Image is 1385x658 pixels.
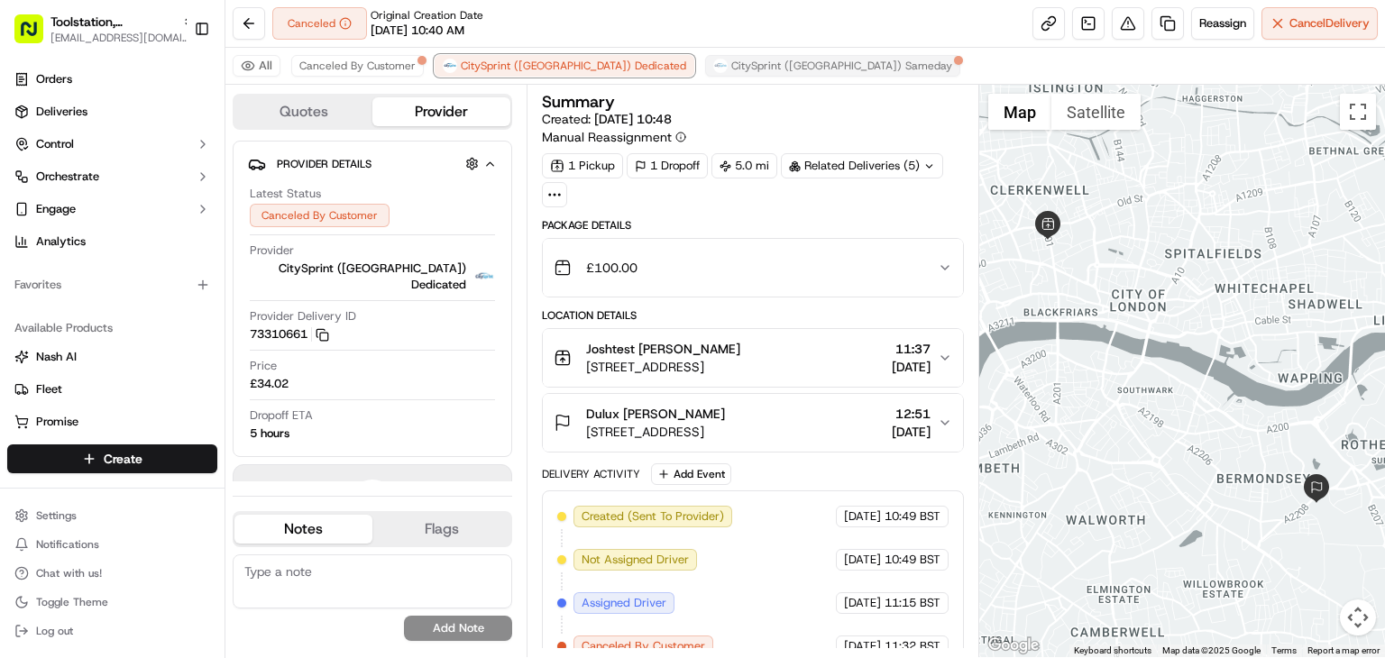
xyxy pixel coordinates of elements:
span: 11:37 [892,340,931,358]
div: Package Details [542,218,964,233]
button: Notes [234,515,372,544]
input: Got a question? Start typing here... [47,115,325,134]
span: Manual Reassignment [542,128,672,146]
span: Wisdom [PERSON_NAME] [56,327,192,342]
img: 1736555255976-a54dd68f-1ca7-489b-9aae-adbdc363a1c4 [36,328,50,343]
button: Start new chat [307,177,328,198]
span: Settings [36,508,77,523]
button: Settings [7,503,217,528]
span: Engage [36,201,76,217]
span: Map data ©2025 Google [1162,645,1261,655]
span: Notifications [36,537,99,552]
div: 5.0 mi [711,153,777,178]
span: [DATE] [844,552,881,568]
img: Nash [18,17,54,53]
span: [DATE] [844,638,881,654]
span: Dulux [PERSON_NAME] [586,405,725,423]
span: Control [36,136,74,152]
button: Orchestrate [7,162,217,191]
span: Nash AI [36,349,77,365]
button: Nash AI [7,343,217,371]
button: Quotes [234,97,372,126]
button: Fleet [7,375,217,404]
button: £100.00 [543,239,963,297]
img: city_sprint_logo.png [713,59,728,73]
a: Deliveries [7,97,217,126]
button: Show street map [988,94,1051,130]
button: [EMAIL_ADDRESS][DOMAIN_NAME] [50,31,195,45]
span: Toggle Theme [36,595,108,609]
div: Location Details [542,308,964,323]
span: Dropoff ETA [250,407,313,424]
span: £100.00 [586,259,637,277]
button: Provider Details [248,149,497,178]
div: We're available if you need us! [81,189,248,204]
img: 1736555255976-a54dd68f-1ca7-489b-9aae-adbdc363a1c4 [18,171,50,204]
div: Canceled [272,7,367,40]
span: 11:32 BST [885,638,940,654]
button: Reassign [1191,7,1254,40]
button: All [233,55,280,77]
span: [STREET_ADDRESS] [586,423,725,441]
span: 11:15 BST [885,595,940,611]
span: Canceled By Customer [582,638,705,654]
button: Flags [372,515,510,544]
span: CitySprint ([GEOGRAPHIC_DATA]) Dedicated [250,260,466,293]
button: Chat with us! [7,561,217,586]
a: Orders [7,65,217,94]
button: Log out [7,618,217,644]
span: CitySprint ([GEOGRAPHIC_DATA]) Dedicated [461,59,686,73]
img: city_sprint_logo.png [443,59,457,73]
a: Nash AI [14,349,210,365]
span: 10:49 BST [885,552,940,568]
span: CitySprint ([GEOGRAPHIC_DATA]) Sameday [731,59,952,73]
span: Provider Details [277,157,371,171]
button: Dulux [PERSON_NAME][STREET_ADDRESS]12:51[DATE] [543,394,963,452]
span: Fleet [36,381,62,398]
button: Toolstation, [GEOGRAPHIC_DATA] [50,13,175,31]
span: Analytics [36,233,86,250]
span: £34.02 [250,376,289,392]
span: Create [104,450,142,468]
img: Grace Nketiah [18,261,47,290]
p: Welcome 👋 [18,71,328,100]
span: [DATE] [892,358,931,376]
a: 📗Knowledge Base [11,395,145,427]
button: Manual Reassignment [542,128,686,146]
button: Joshtest [PERSON_NAME][STREET_ADDRESS]11:37[DATE] [543,329,963,387]
a: Open this area in Google Maps (opens a new window) [984,634,1043,657]
span: [STREET_ADDRESS] [586,358,740,376]
div: 💻 [152,404,167,418]
a: 💻API Documentation [145,395,297,427]
div: 5 hours [250,425,289,442]
span: [DATE] [844,595,881,611]
a: Analytics [7,227,217,256]
img: 1736555255976-a54dd68f-1ca7-489b-9aae-adbdc363a1c4 [36,279,50,294]
span: Canceled By Customer [299,59,416,73]
span: [DATE] [844,508,881,525]
span: [DATE] [160,279,197,293]
span: • [150,279,156,293]
span: Latest Status [250,186,321,202]
img: 4920774857489_3d7f54699973ba98c624_72.jpg [38,171,70,204]
div: Available Products [7,314,217,343]
div: 1 Dropoff [627,153,708,178]
div: 📗 [18,404,32,418]
span: Provider Delivery ID [250,308,356,324]
span: Promise [36,414,78,430]
button: CitySprint ([GEOGRAPHIC_DATA]) Dedicated [435,55,694,77]
div: Start new chat [81,171,296,189]
span: [DATE] 10:40 AM [371,23,464,39]
span: • [196,327,202,342]
a: Report a map error [1307,645,1380,655]
span: Log out [36,624,73,638]
span: 12:51 [892,405,931,423]
span: Knowledge Base [36,402,138,420]
span: Pylon [179,446,218,460]
a: Terms (opens in new tab) [1271,645,1297,655]
div: Favorites [7,270,217,299]
img: Google [984,634,1043,657]
span: Orders [36,71,72,87]
span: API Documentation [170,402,289,420]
